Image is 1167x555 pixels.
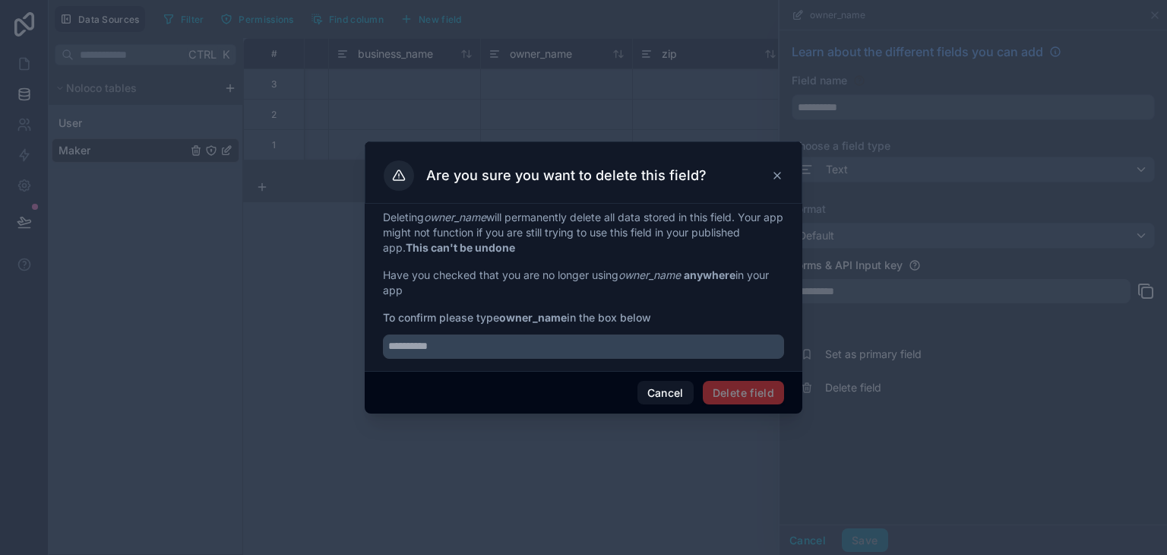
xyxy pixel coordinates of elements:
[406,241,515,254] strong: This can't be undone
[637,381,694,405] button: Cancel
[684,268,735,281] strong: anywhere
[383,268,784,298] p: Have you checked that you are no longer using in your app
[383,210,784,255] p: Deleting will permanently delete all data stored in this field. Your app might not function if yo...
[618,268,681,281] em: owner_name
[383,310,784,325] span: To confirm please type in the box below
[426,166,707,185] h3: Are you sure you want to delete this field?
[424,211,486,224] em: owner_name
[499,311,567,324] strong: owner_name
